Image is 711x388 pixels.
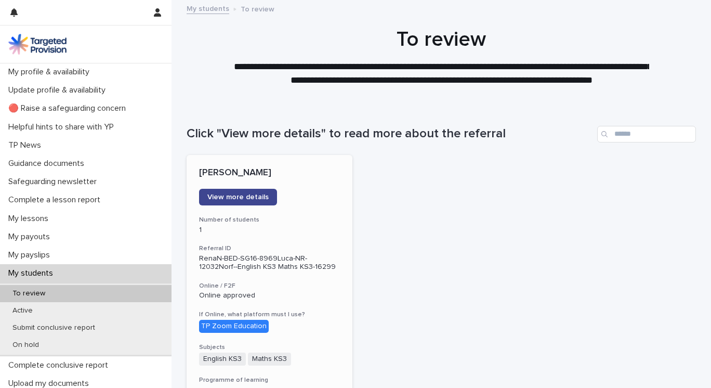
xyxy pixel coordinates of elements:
[4,232,58,242] p: My payouts
[199,244,340,253] h3: Referral ID
[597,126,696,143] input: Search
[4,360,116,370] p: Complete conclusive report
[4,341,47,350] p: On hold
[4,306,41,315] p: Active
[4,140,49,150] p: TP News
[4,67,98,77] p: My profile & availability
[187,27,696,52] h1: To review
[199,167,340,179] p: [PERSON_NAME]
[248,353,291,366] span: Maths KS3
[4,289,54,298] p: To review
[4,268,61,278] p: My students
[4,214,57,224] p: My lessons
[4,104,134,113] p: 🔴 Raise a safeguarding concern
[199,216,340,224] h3: Number of students
[8,34,67,55] img: M5nRWzHhSzIhMunXDL62
[199,282,340,290] h3: Online / F2F
[199,291,340,300] p: Online approved
[199,226,340,235] p: 1
[207,193,269,201] span: View more details
[241,3,274,14] p: To review
[4,250,58,260] p: My payslips
[4,159,93,169] p: Guidance documents
[199,189,277,205] a: View more details
[4,177,105,187] p: Safeguarding newsletter
[199,343,340,352] h3: Subjects
[4,85,114,95] p: Update profile & availability
[4,324,103,332] p: Submit conclusive report
[199,311,340,319] h3: If Online, what platform must I use?
[187,126,593,141] h1: Click "View more details" to read more about the referral
[199,376,340,384] h3: Programme of learning
[4,122,122,132] p: Helpful hints to share with YP
[4,195,109,205] p: Complete a lesson report
[199,320,269,333] div: TP Zoom Education
[199,254,340,272] p: RenaN-BED-SG16-8969Luca-NR-12032Norf--English KS3 Maths KS3-16299
[187,2,229,14] a: My students
[199,353,246,366] span: English KS3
